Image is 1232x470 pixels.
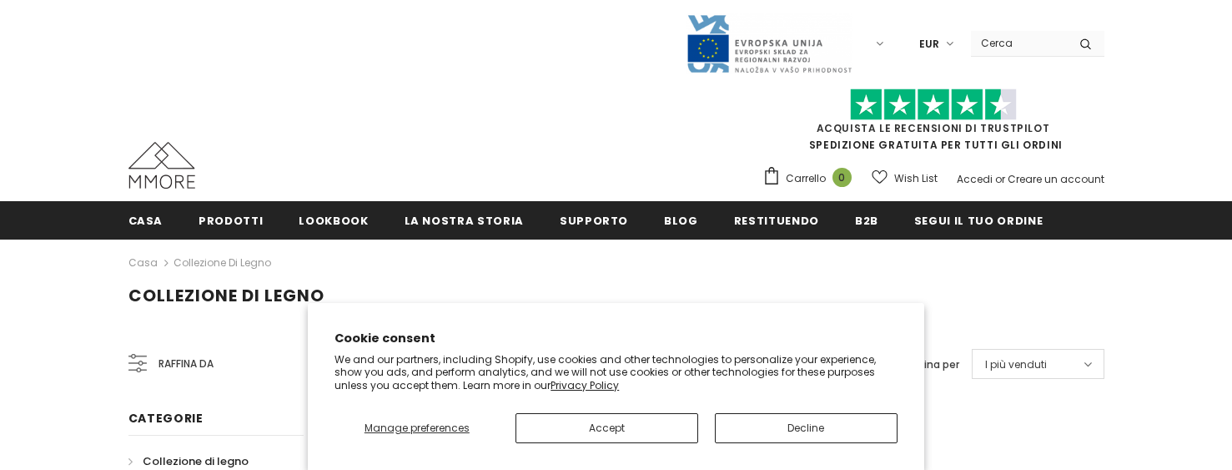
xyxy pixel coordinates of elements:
span: Collezione di legno [143,453,249,469]
span: Prodotti [199,213,263,229]
span: Categorie [128,410,204,427]
span: Manage preferences [365,421,470,435]
img: Casi MMORE [128,142,195,189]
span: I più venduti [985,356,1047,373]
span: Blog [664,213,698,229]
span: SPEDIZIONE GRATUITA PER TUTTI GLI ORDINI [762,96,1104,152]
span: La nostra storia [405,213,524,229]
span: Restituendo [734,213,819,229]
a: Accedi [957,172,993,186]
a: Javni Razpis [686,36,852,50]
button: Accept [515,413,698,443]
span: B2B [855,213,878,229]
a: Wish List [872,164,938,193]
a: Blog [664,201,698,239]
a: Segui il tuo ordine [914,201,1043,239]
span: EUR [919,36,939,53]
span: Casa [128,213,163,229]
p: We and our partners, including Shopify, use cookies and other technologies to personalize your ex... [334,353,898,392]
a: Carrello 0 [762,166,860,191]
a: Acquista le recensioni di TrustPilot [817,121,1050,135]
a: Creare un account [1008,172,1104,186]
img: Fidati di Pilot Stars [850,88,1017,121]
span: Collezione di legno [128,284,324,307]
span: supporto [560,213,628,229]
span: Lookbook [299,213,368,229]
a: Casa [128,201,163,239]
span: Carrello [786,170,826,187]
h2: Cookie consent [334,330,898,347]
img: Javni Razpis [686,13,852,74]
a: La nostra storia [405,201,524,239]
span: 0 [832,168,852,187]
span: Raffina da [158,355,214,373]
a: supporto [560,201,628,239]
a: Casa [128,253,158,273]
span: or [995,172,1005,186]
a: Restituendo [734,201,819,239]
a: Privacy Policy [551,378,619,392]
a: Collezione di legno [173,255,271,270]
span: Segui il tuo ordine [914,213,1043,229]
span: Wish List [894,170,938,187]
a: B2B [855,201,878,239]
button: Decline [715,413,898,443]
input: Search Site [971,31,1067,55]
a: Prodotti [199,201,263,239]
button: Manage preferences [334,413,499,443]
a: Lookbook [299,201,368,239]
label: Ordina per [906,356,959,373]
